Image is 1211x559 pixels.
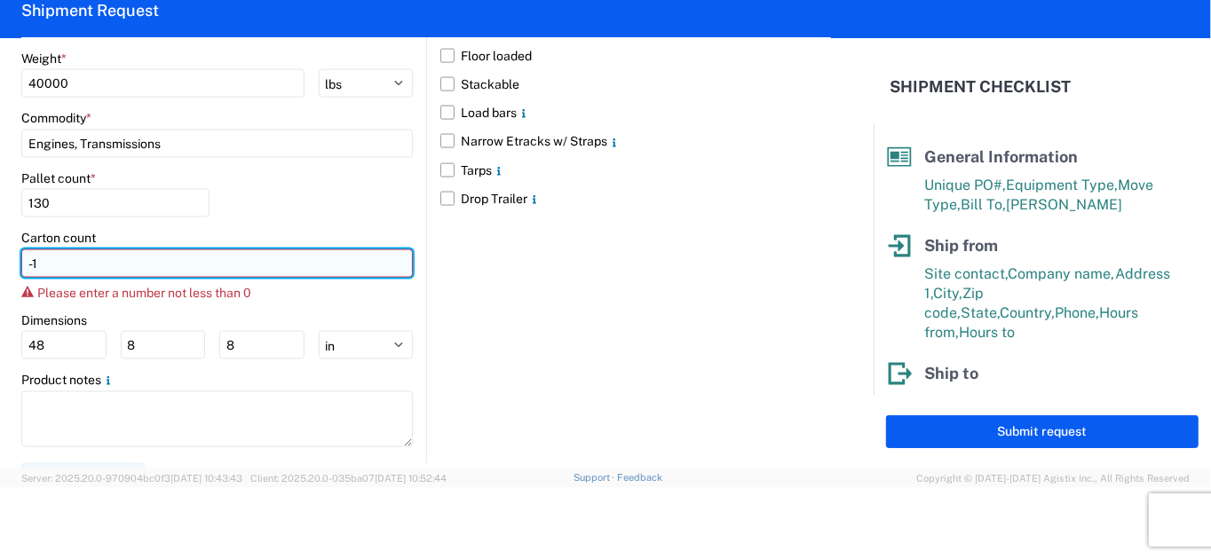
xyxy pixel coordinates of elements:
[916,470,1190,486] span: Copyright © [DATE]-[DATE] Agistix Inc., All Rights Reserved
[21,51,67,67] label: Weight
[21,110,91,126] label: Commodity
[375,473,447,484] span: [DATE] 10:52:44
[924,177,1006,193] span: Unique PO#,
[924,393,1008,410] span: Site contact,
[37,286,251,300] span: Please enter a number not less than 0
[440,98,831,127] label: Load bars
[574,472,618,483] a: Support
[924,147,1078,166] span: General Information
[924,364,978,382] span: Ship to
[933,285,962,302] span: City,
[1006,177,1118,193] span: Equipment Type,
[121,331,206,359] input: W
[21,312,87,328] label: Dimensions
[924,236,998,255] span: Ship from
[1055,304,1099,321] span: Phone,
[440,70,831,98] label: Stackable
[219,331,305,359] input: H
[440,185,831,213] label: Drop Trailer
[21,170,96,186] label: Pallet count
[1000,304,1055,321] span: Country,
[886,415,1199,448] button: Submit request
[21,473,242,484] span: Server: 2025.20.0-970904bc0f3
[250,473,447,484] span: Client: 2025.20.0-035ba07
[21,372,115,388] label: Product notes
[440,156,831,185] label: Tarps
[961,304,1000,321] span: State,
[21,230,96,246] label: Carton count
[170,473,242,484] span: [DATE] 10:43:43
[440,42,831,70] label: Floor loaded
[617,472,662,483] a: Feedback
[1008,265,1115,282] span: Company name,
[959,324,1015,341] span: Hours to
[924,265,1008,282] span: Site contact,
[890,76,1071,98] h2: Shipment Checklist
[440,127,831,155] label: Narrow Etracks w/ Straps
[961,196,1006,213] span: Bill To,
[1008,393,1115,410] span: Company name,
[21,463,145,496] button: Add hazmat info
[21,331,107,359] input: L
[1006,196,1122,213] span: [PERSON_NAME]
